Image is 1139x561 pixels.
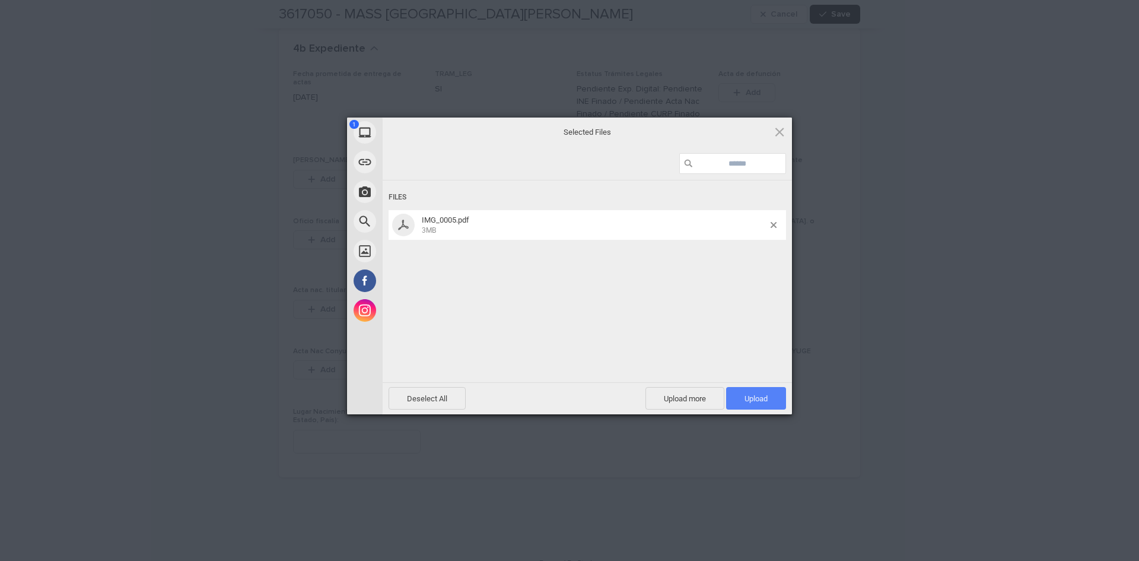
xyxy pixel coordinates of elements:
span: Selected Files [469,126,706,137]
div: Instagram [347,296,489,325]
span: 1 [349,120,359,129]
span: Click here or hit ESC to close picker [773,125,786,138]
span: Deselect All [389,387,466,410]
span: Upload [745,394,768,403]
div: Unsplash [347,236,489,266]
span: IMG_0005.pdf [418,215,771,235]
span: IMG_0005.pdf [422,215,469,224]
div: Facebook [347,266,489,296]
div: Link (URL) [347,147,489,177]
div: Take Photo [347,177,489,207]
span: Upload [726,387,786,410]
span: Upload more [645,387,724,410]
div: Files [389,186,786,208]
div: Web Search [347,207,489,236]
div: My Device [347,118,489,147]
span: 3MB [422,226,436,234]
